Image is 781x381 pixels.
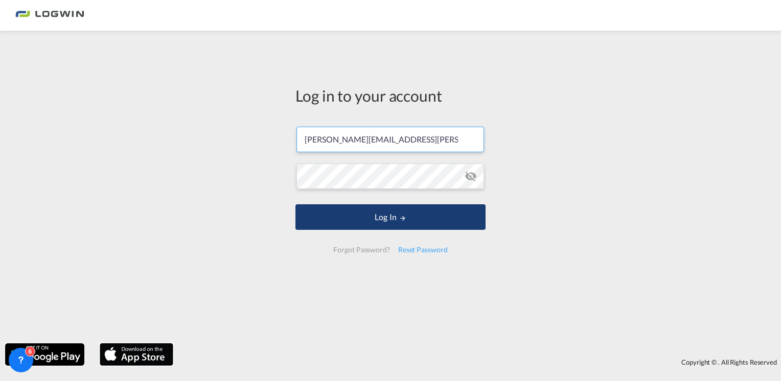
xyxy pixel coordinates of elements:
[394,241,452,259] div: Reset Password
[296,127,484,152] input: Enter email/phone number
[465,170,477,182] md-icon: icon-eye-off
[329,241,394,259] div: Forgot Password?
[178,353,781,371] div: Copyright © . All Rights Reserved
[99,342,174,367] img: apple.png
[4,342,85,367] img: google.png
[295,85,486,106] div: Log in to your account
[295,204,486,230] button: LOGIN
[15,4,84,27] img: bc73a0e0d8c111efacd525e4c8ad7d32.png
